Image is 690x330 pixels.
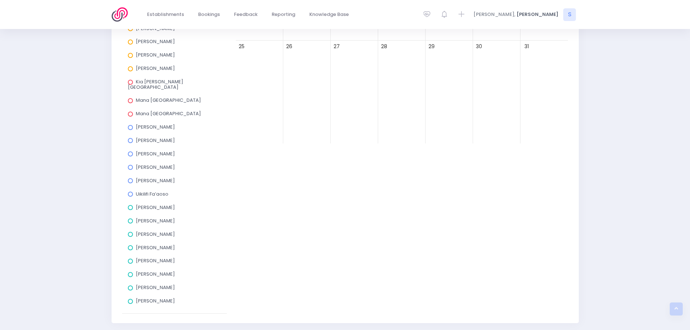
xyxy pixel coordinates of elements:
a: Establishments [141,8,190,22]
span: [PERSON_NAME] [136,150,175,157]
span: 30 [474,42,484,51]
span: Bookings [198,11,220,18]
span: [PERSON_NAME] [136,38,175,45]
span: 29 [427,42,436,51]
span: Kia [PERSON_NAME][GEOGRAPHIC_DATA] [128,78,183,90]
span: [PERSON_NAME] [136,65,175,72]
span: [PERSON_NAME] [136,257,175,264]
span: [PERSON_NAME] [136,297,175,304]
span: [PERSON_NAME] [136,124,175,130]
span: Feedback [234,11,258,18]
img: Logo [112,7,132,22]
span: 27 [332,42,342,51]
span: 28 [379,42,389,51]
span: Establishments [147,11,184,18]
span: S [563,8,576,21]
span: [PERSON_NAME] [517,11,559,18]
a: Bookings [192,8,226,22]
span: Mana [GEOGRAPHIC_DATA] [136,97,201,104]
span: [PERSON_NAME] [136,217,175,224]
span: Reporting [272,11,295,18]
span: [PERSON_NAME] [136,204,175,211]
span: [PERSON_NAME] [136,231,175,238]
span: [PERSON_NAME] [136,137,175,144]
a: Reporting [266,8,301,22]
span: [PERSON_NAME] [136,164,175,171]
a: Feedback [228,8,264,22]
span: [PERSON_NAME], [473,11,515,18]
span: Knowledge Base [309,11,349,18]
span: 31 [522,42,531,51]
span: 25 [237,42,247,51]
span: [PERSON_NAME] [136,284,175,291]
span: Uikilifi Fa’aoso [136,191,168,197]
span: Mana [GEOGRAPHIC_DATA] [136,110,201,117]
span: [PERSON_NAME] [136,177,175,184]
span: [PERSON_NAME] [136,244,175,251]
span: [PERSON_NAME] [136,51,175,58]
a: Knowledge Base [304,8,355,22]
span: 26 [284,42,294,51]
span: [PERSON_NAME] [136,271,175,277]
